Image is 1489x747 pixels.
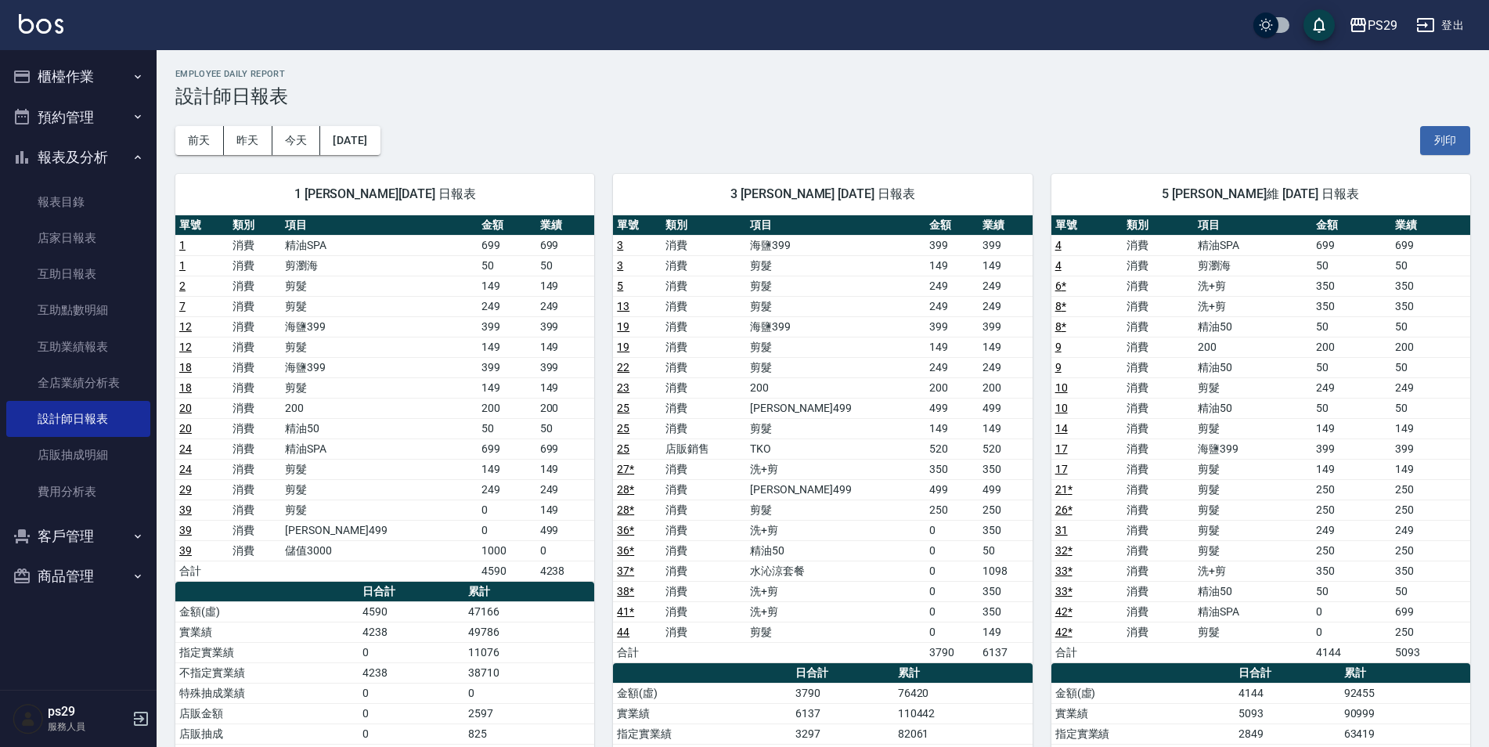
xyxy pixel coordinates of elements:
td: 249 [925,296,979,316]
td: 精油SPA [281,438,477,459]
td: 399 [979,316,1032,337]
td: 699 [536,235,595,255]
a: 設計師日報表 [6,401,150,437]
td: 350 [1391,296,1470,316]
a: 全店業績分析表 [6,365,150,401]
th: 項目 [746,215,925,236]
a: 29 [179,483,192,496]
td: 精油50 [746,540,925,561]
td: 520 [925,438,979,459]
td: 50 [979,540,1032,561]
td: 消費 [1123,296,1194,316]
button: 商品管理 [6,556,150,597]
td: 249 [925,276,979,296]
button: 前天 [175,126,224,155]
td: 洗+剪 [746,581,925,601]
th: 類別 [229,215,282,236]
th: 金額 [478,215,536,236]
a: 39 [179,503,192,516]
td: 499 [925,398,979,418]
td: 剪髮 [1194,479,1312,500]
td: 499 [979,479,1032,500]
td: 消費 [229,479,282,500]
a: 31 [1055,524,1068,536]
a: 10 [1055,381,1068,394]
td: 0 [925,581,979,601]
td: 消費 [662,520,746,540]
td: 50 [1391,357,1470,377]
td: 合計 [175,561,229,581]
td: 350 [1391,561,1470,581]
td: 149 [925,418,979,438]
span: 3 [PERSON_NAME] [DATE] 日報表 [632,186,1013,202]
td: 249 [1312,520,1391,540]
td: 消費 [662,377,746,398]
th: 業績 [536,215,595,236]
td: 剪髮 [281,276,477,296]
a: 7 [179,300,186,312]
td: 50 [1391,316,1470,337]
td: 精油50 [1194,316,1312,337]
a: 25 [617,442,629,455]
button: save [1303,9,1335,41]
td: 699 [1391,235,1470,255]
td: 50 [1312,316,1391,337]
td: 精油50 [1194,398,1312,418]
td: 剪髮 [281,500,477,520]
td: 剪髮 [1194,459,1312,479]
td: 200 [281,398,477,418]
th: 單號 [613,215,662,236]
td: 海鹽399 [746,316,925,337]
td: 350 [979,520,1032,540]
td: 250 [925,500,979,520]
a: 10 [1055,402,1068,414]
td: 剪髮 [1194,520,1312,540]
th: 類別 [662,215,746,236]
td: 250 [1312,540,1391,561]
td: 精油50 [281,418,477,438]
td: 249 [979,296,1032,316]
th: 業績 [979,215,1032,236]
td: 消費 [229,296,282,316]
h2: Employee Daily Report [175,69,1470,79]
a: 25 [617,402,629,414]
td: 399 [478,316,536,337]
td: 699 [478,438,536,459]
th: 金額 [1312,215,1391,236]
a: 19 [617,320,629,333]
td: 249 [478,296,536,316]
td: 消費 [229,418,282,438]
td: 剪髮 [1194,500,1312,520]
td: 149 [979,337,1032,357]
a: 24 [179,463,192,475]
button: 今天 [272,126,321,155]
table: a dense table [613,215,1032,663]
td: 剪髮 [746,500,925,520]
td: [PERSON_NAME]499 [281,520,477,540]
a: 19 [617,341,629,353]
button: 報表及分析 [6,137,150,178]
th: 項目 [1194,215,1312,236]
img: Person [13,703,44,734]
td: 50 [1312,398,1391,418]
td: 249 [979,276,1032,296]
a: 24 [179,442,192,455]
td: 消費 [1123,235,1194,255]
td: 消費 [1123,255,1194,276]
td: 海鹽399 [281,316,477,337]
td: [PERSON_NAME]499 [746,398,925,418]
td: 350 [979,459,1032,479]
button: 登出 [1410,11,1470,40]
td: 消費 [662,418,746,438]
td: 249 [979,357,1032,377]
td: 50 [1391,255,1470,276]
td: 250 [1391,500,1470,520]
a: 費用分析表 [6,474,150,510]
a: 20 [179,422,192,435]
td: 250 [1312,500,1391,520]
th: 類別 [1123,215,1194,236]
th: 業績 [1391,215,1470,236]
td: 消費 [229,316,282,337]
td: 149 [925,337,979,357]
td: 149 [478,459,536,479]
